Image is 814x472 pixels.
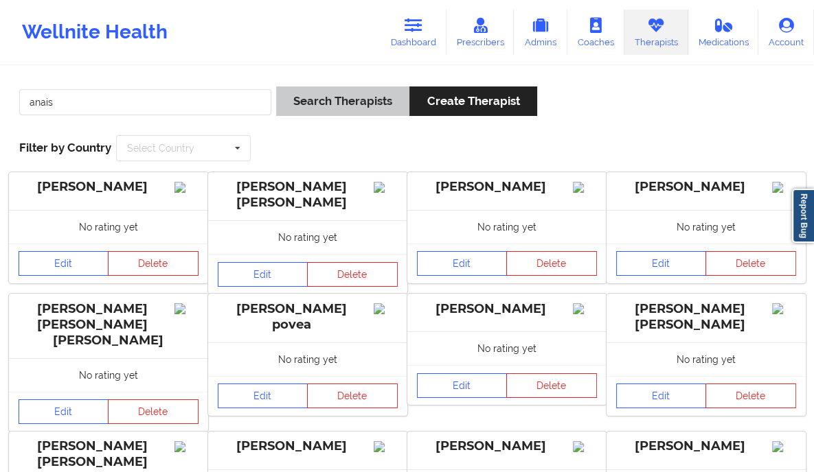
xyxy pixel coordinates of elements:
[276,86,409,116] button: Search Therapists
[407,210,607,244] div: No rating yet
[127,143,194,153] div: Select Country
[218,262,308,287] a: Edit
[514,10,567,55] a: Admins
[374,182,398,193] img: Image%2Fplaceholer-image.png
[417,373,508,398] a: Edit
[19,301,199,349] div: [PERSON_NAME] [PERSON_NAME] [PERSON_NAME]
[624,10,688,55] a: Therapists
[607,210,806,244] div: No rating yet
[573,182,597,193] img: Image%2Fplaceholer-image.png
[607,342,806,376] div: No rating yet
[108,251,199,276] button: Delete
[409,86,536,116] button: Create Therapist
[9,358,208,392] div: No rating yet
[208,220,407,254] div: No rating yet
[218,179,398,211] div: [PERSON_NAME] [PERSON_NAME]
[616,301,796,333] div: [PERSON_NAME] [PERSON_NAME]
[174,303,199,314] img: Image%2Fplaceholer-image.png
[772,303,796,314] img: Image%2Fplaceholer-image.png
[19,399,109,424] a: Edit
[417,251,508,276] a: Edit
[307,262,398,287] button: Delete
[407,331,607,365] div: No rating yet
[446,10,515,55] a: Prescribers
[772,182,796,193] img: Image%2Fplaceholer-image.png
[417,301,597,317] div: [PERSON_NAME]
[19,89,271,115] input: Search Keywords
[218,438,398,454] div: [PERSON_NAME]
[218,383,308,408] a: Edit
[688,10,759,55] a: Medications
[9,210,208,244] div: No rating yet
[208,342,407,376] div: No rating yet
[506,373,597,398] button: Delete
[174,182,199,193] img: Image%2Fplaceholer-image.png
[573,441,597,452] img: Image%2Fplaceholer-image.png
[307,383,398,408] button: Delete
[705,251,796,276] button: Delete
[381,10,446,55] a: Dashboard
[616,179,796,195] div: [PERSON_NAME]
[616,438,796,454] div: [PERSON_NAME]
[417,438,597,454] div: [PERSON_NAME]
[19,179,199,195] div: [PERSON_NAME]
[374,441,398,452] img: Image%2Fplaceholer-image.png
[772,441,796,452] img: Image%2Fplaceholer-image.png
[218,301,398,333] div: [PERSON_NAME] povea
[705,383,796,408] button: Delete
[19,251,109,276] a: Edit
[792,189,814,243] a: Report Bug
[374,303,398,314] img: Image%2Fplaceholer-image.png
[567,10,624,55] a: Coaches
[417,179,597,195] div: [PERSON_NAME]
[616,251,707,276] a: Edit
[19,438,199,470] div: [PERSON_NAME] [PERSON_NAME]
[174,441,199,452] img: Image%2Fplaceholer-image.png
[758,10,814,55] a: Account
[506,251,597,276] button: Delete
[573,303,597,314] img: Image%2Fplaceholer-image.png
[616,383,707,408] a: Edit
[19,141,111,154] span: Filter by Country
[108,399,199,424] button: Delete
